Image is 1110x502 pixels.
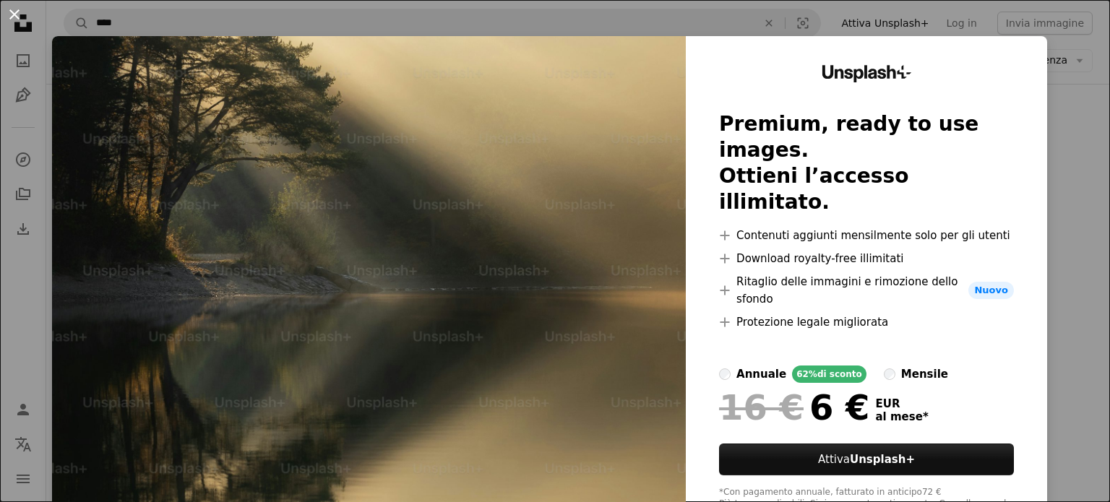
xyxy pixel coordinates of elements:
[719,227,1014,244] li: Contenuti aggiunti mensilmente solo per gli utenti
[876,397,929,410] span: EUR
[719,443,1014,475] button: AttivaUnsplash+
[792,365,866,383] div: 62% di sconto
[968,282,1013,299] span: Nuovo
[719,313,1014,331] li: Protezione legale migliorata
[719,389,804,426] span: 16 €
[719,368,731,380] input: annuale62%di sconto
[876,410,929,423] span: al mese *
[719,389,869,426] div: 6 €
[719,111,1014,215] h2: Premium, ready to use images. Ottieni l’accesso illimitato.
[719,250,1014,267] li: Download royalty-free illimitati
[719,273,1014,308] li: Ritaglio delle immagini e rimozione dello sfondo
[736,365,786,383] div: annuale
[850,453,915,466] strong: Unsplash+
[884,368,895,380] input: mensile
[901,365,948,383] div: mensile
